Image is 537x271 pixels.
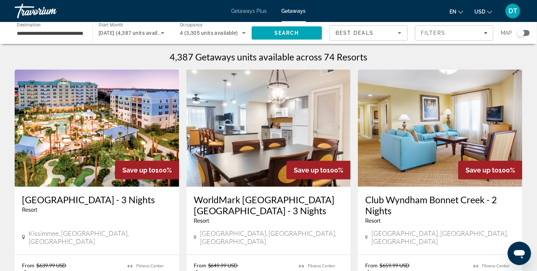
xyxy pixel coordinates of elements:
[508,7,517,15] span: DT
[415,25,493,41] button: Filters
[115,161,179,179] div: 100%
[22,262,34,268] span: From
[508,242,531,265] iframe: Button to launch messaging window
[194,194,344,216] a: WorldMark [GEOGRAPHIC_DATA] [GEOGRAPHIC_DATA] - 3 Nights
[15,70,179,187] img: Calypso Cay Resort - 3 Nights
[194,262,206,268] span: From
[99,23,123,28] span: Start Month
[15,1,88,21] a: Travorium
[458,161,522,179] div: 100%
[170,51,367,62] h1: 4,387 Getaways units available across 74 Resorts
[232,8,267,14] a: Getaways Plus
[503,3,522,19] button: User Menu
[22,207,37,213] span: Resort
[336,29,401,37] mat-select: Sort by
[336,30,374,36] span: Best Deals
[282,8,306,14] a: Getaways
[17,29,83,38] input: Select destination
[421,30,446,36] span: Filters
[22,194,172,205] a: [GEOGRAPHIC_DATA] - 3 Nights
[29,229,172,245] span: Kissimmee, [GEOGRAPHIC_DATA], [GEOGRAPHIC_DATA]
[371,229,515,245] span: [GEOGRAPHIC_DATA], [GEOGRAPHIC_DATA], [GEOGRAPHIC_DATA]
[501,28,512,38] span: Map
[252,26,322,40] button: Search
[379,262,410,268] span: $659.99 USD
[466,166,499,174] span: Save up to
[36,262,66,268] span: $639.99 USD
[208,262,238,268] span: $649.99 USD
[286,161,351,179] div: 100%
[449,9,456,15] span: en
[99,30,170,36] span: [DATE] (4,387 units available)
[274,30,299,36] span: Search
[180,30,238,36] span: 4 (3,305 units available)
[136,264,164,268] span: Fitness Center
[449,6,463,17] button: Change language
[122,166,155,174] span: Save up to
[358,70,522,187] img: Club Wyndham Bonnet Creek - 2 Nights
[474,9,485,15] span: USD
[308,264,335,268] span: Fitness Center
[17,22,41,27] span: Destination
[365,218,381,224] span: Resort
[194,218,209,224] span: Resort
[482,264,510,268] span: Fitness Center
[294,166,327,174] span: Save up to
[186,70,351,187] img: WorldMark Orlando Kingstown Reef - 3 Nights
[474,6,492,17] button: Change currency
[365,262,378,268] span: From
[180,23,203,28] span: Occupancy
[200,229,344,245] span: [GEOGRAPHIC_DATA], [GEOGRAPHIC_DATA], [GEOGRAPHIC_DATA]
[365,194,515,216] a: Club Wyndham Bonnet Creek - 2 Nights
